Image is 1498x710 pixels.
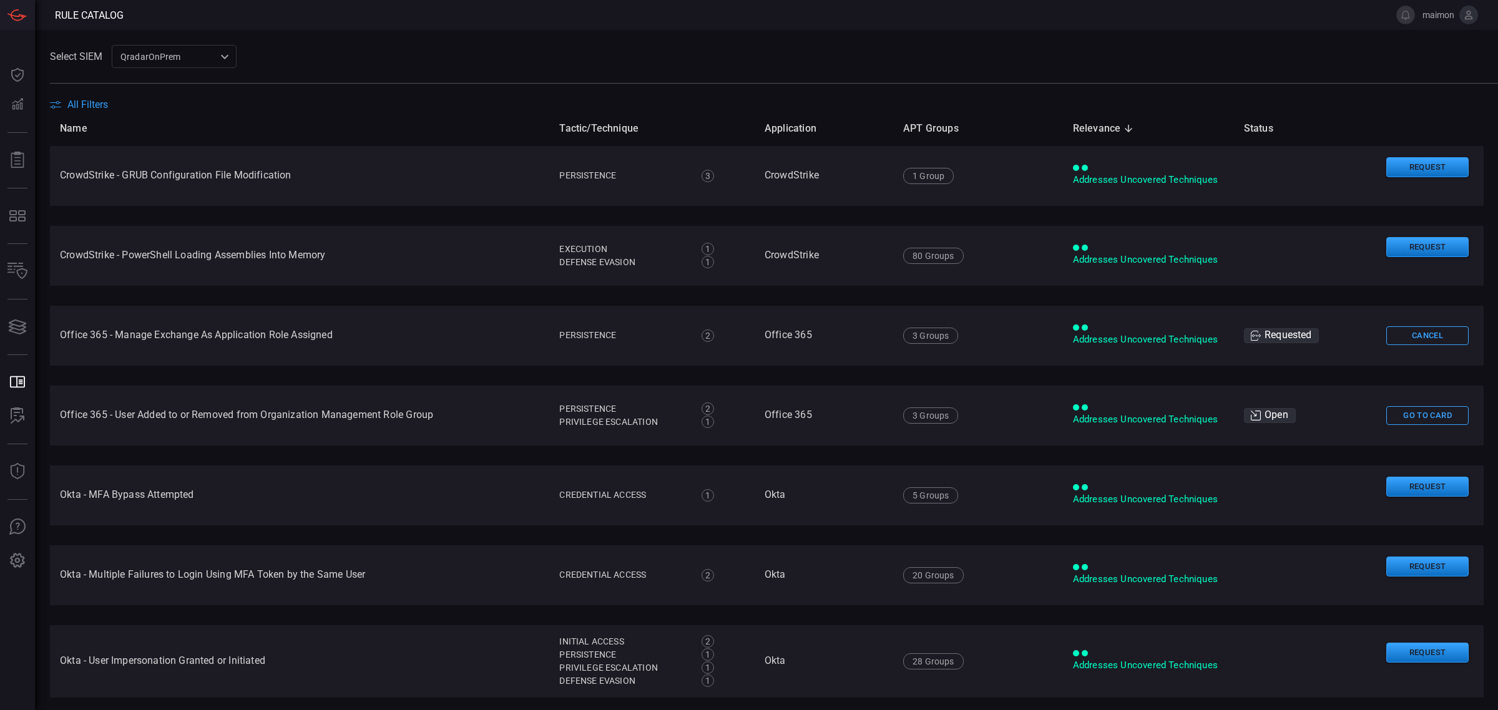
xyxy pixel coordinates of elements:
[755,226,893,286] td: CrowdStrike
[50,146,549,206] td: CrowdStrike - GRUB Configuration File Modification
[50,386,549,445] td: Office 365 - User Added to or Removed from Organization Management Role Group
[1073,573,1224,586] div: Addresses Uncovered Techniques
[903,328,958,344] div: 3 Groups
[702,569,714,581] div: 2
[559,416,688,429] div: Privilege Escalation
[702,329,714,342] div: 2
[755,146,893,206] td: CrowdStrike
[67,99,108,110] span: All Filters
[702,416,714,428] div: 1
[2,145,32,175] button: Reports
[50,545,549,605] td: Okta - Multiple Failures to Login Using MFA Token by the Same User
[702,674,714,687] div: 1
[1073,173,1224,187] div: Addresses Uncovered Techniques
[1244,408,1296,423] div: Open
[1386,477,1469,497] button: Request
[1386,157,1469,178] button: Request
[2,256,32,286] button: Inventory
[893,110,1063,146] th: APT Groups
[755,625,893,698] td: Okta
[903,168,954,184] div: 1 Group
[120,51,217,63] p: QradarOnPrem
[1420,10,1454,20] span: maimon
[559,402,688,416] div: Persistence
[755,465,893,525] td: Okta
[50,306,549,366] td: Office 365 - Manage Exchange As Application Role Assigned
[2,367,32,397] button: Rule Catalog
[903,248,964,264] div: 80 Groups
[903,407,958,424] div: 3 Groups
[702,170,714,182] div: 3
[755,306,893,366] td: Office 365
[1386,326,1469,346] button: Cancel
[1073,333,1224,346] div: Addresses Uncovered Techniques
[559,329,688,342] div: Persistence
[50,465,549,525] td: Okta - MFA Bypass Attempted
[1386,557,1469,577] button: Request
[2,90,32,120] button: Detections
[559,635,688,648] div: Initial Access
[50,51,102,62] label: Select SIEM
[559,243,688,256] div: Execution
[2,546,32,576] button: Preferences
[50,226,549,286] td: CrowdStrike - PowerShell Loading Assemblies Into Memory
[702,648,714,661] div: 1
[702,243,714,255] div: 1
[559,568,688,581] div: Credential Access
[1073,121,1137,136] span: Relevance
[60,121,104,136] span: Name
[50,99,108,110] button: All Filters
[1244,121,1290,136] span: Status
[903,487,958,503] div: 5 Groups
[1073,253,1224,266] div: Addresses Uncovered Techniques
[1073,659,1224,672] div: Addresses Uncovered Techniques
[559,489,688,502] div: Credential Access
[755,545,893,605] td: Okta
[549,110,755,146] th: Tactic/Technique
[702,402,714,415] div: 2
[2,457,32,487] button: Threat Intelligence
[1244,328,1319,343] div: Requested
[903,567,964,583] div: 20 Groups
[903,653,964,669] div: 28 Groups
[765,121,833,136] span: Application
[702,661,714,674] div: 1
[2,201,32,231] button: MITRE - Detection Posture
[1386,406,1469,426] button: Go To Card
[1073,413,1224,426] div: Addresses Uncovered Techniques
[1386,237,1469,258] button: Request
[559,648,688,661] div: Persistence
[559,661,688,674] div: Privilege Escalation
[559,674,688,688] div: Defense Evasion
[559,256,688,269] div: Defense Evasion
[2,401,32,431] button: ALERT ANALYSIS
[55,9,124,21] span: Rule Catalog
[559,169,688,182] div: Persistence
[702,635,714,648] div: 2
[2,60,32,90] button: Dashboard
[702,489,714,502] div: 1
[702,256,714,268] div: 1
[755,386,893,445] td: Office 365
[2,312,32,342] button: Cards
[1386,643,1469,663] button: Request
[50,625,549,698] td: Okta - User Impersonation Granted or Initiated
[2,512,32,542] button: Ask Us A Question
[1073,493,1224,506] div: Addresses Uncovered Techniques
